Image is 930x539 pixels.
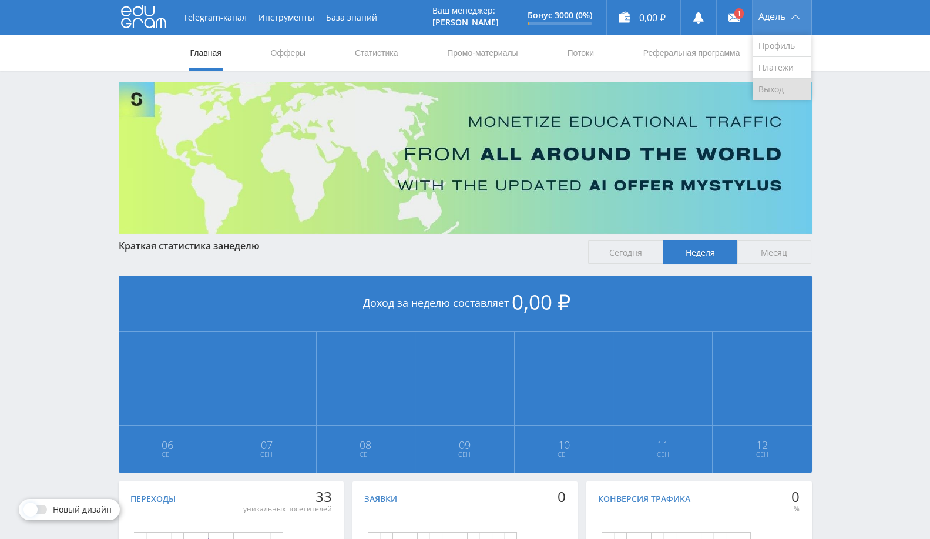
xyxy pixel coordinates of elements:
span: Сегодня [588,240,663,264]
div: Доход за неделю составляет [119,276,812,332]
div: % [791,504,800,514]
span: Сен [119,450,217,459]
span: Сен [713,450,811,459]
a: Промо-материалы [446,35,519,71]
div: 0 [558,488,566,505]
span: неделю [223,239,260,252]
div: Конверсия трафика [598,494,690,504]
a: Профиль [753,35,811,57]
span: Неделя [663,240,737,264]
a: Главная [189,35,223,71]
img: Banner [119,82,812,234]
div: Заявки [364,494,397,504]
div: уникальных посетителей [243,504,332,514]
a: Статистика [354,35,399,71]
span: 06 [119,440,217,450]
div: Переходы [130,494,176,504]
a: Реферальная программа [642,35,741,71]
div: 0 [791,488,800,505]
div: 33 [243,488,332,505]
span: Сен [317,450,415,459]
a: Выход [753,79,811,100]
a: Офферы [270,35,307,71]
div: Краткая статистика за [119,240,577,251]
span: Сен [515,450,613,459]
span: Сен [218,450,315,459]
span: 0,00 ₽ [512,288,570,316]
p: Бонус 3000 (0%) [528,11,592,20]
span: 07 [218,440,315,450]
span: 08 [317,440,415,450]
span: 10 [515,440,613,450]
span: 09 [416,440,513,450]
span: Адель [758,12,785,21]
span: Новый дизайн [53,505,112,514]
span: 12 [713,440,811,450]
a: Платежи [753,57,811,79]
p: [PERSON_NAME] [432,18,499,27]
p: Ваш менеджер: [432,6,499,15]
span: Месяц [737,240,812,264]
a: Потоки [566,35,595,71]
span: Сен [614,450,711,459]
span: Сен [416,450,513,459]
span: 11 [614,440,711,450]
